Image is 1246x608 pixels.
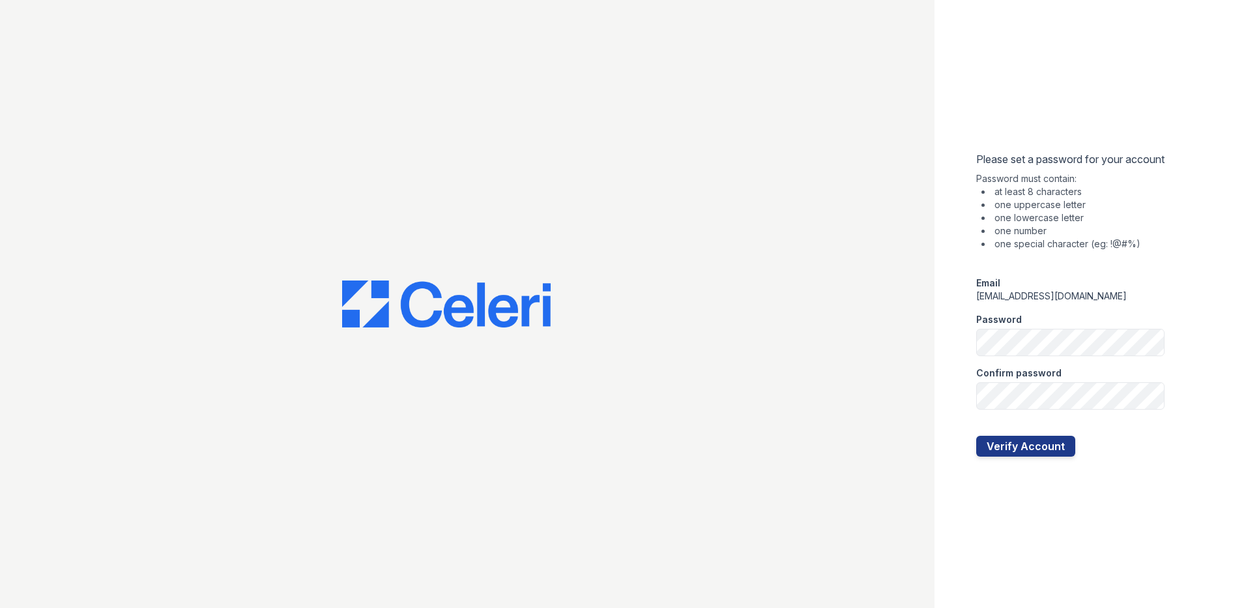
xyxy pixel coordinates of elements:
div: Password must contain: [976,172,1165,251]
form: Please set a password for your account [976,151,1165,457]
li: one special character (eg: !@#%) [981,237,1165,251]
li: one lowercase letter [981,211,1165,224]
button: Verify Account [976,436,1075,457]
label: Confirm password [976,367,1062,380]
img: CE_Logo_Blue-a8612792a0a2168367f1c8372b55b34899dd931a85d93a1a3d3e32e68fde9ad4.png [342,281,551,327]
div: Email [976,277,1165,290]
li: one uppercase letter [981,198,1165,211]
li: one number [981,224,1165,237]
div: [EMAIL_ADDRESS][DOMAIN_NAME] [976,290,1165,303]
label: Password [976,313,1022,326]
li: at least 8 characters [981,185,1165,198]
